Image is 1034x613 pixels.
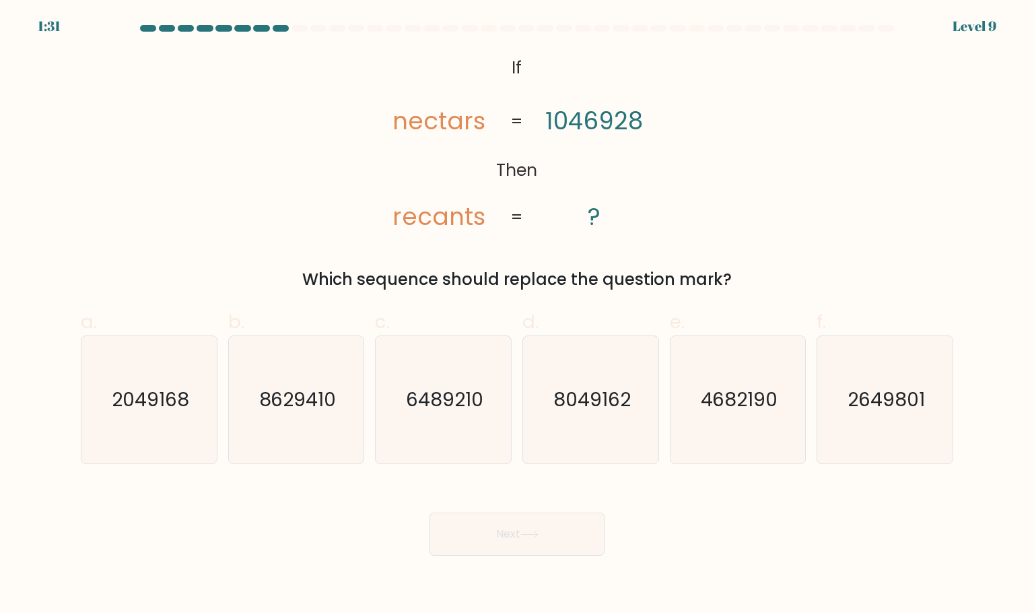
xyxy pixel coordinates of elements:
tspan: recants [393,200,486,233]
span: d. [522,309,539,335]
span: a. [81,309,97,335]
div: Which sequence should replace the question mark? [89,267,945,292]
text: 8629410 [258,386,336,413]
span: e. [670,309,685,335]
tspan: ? [588,200,601,233]
tspan: Then [496,158,537,182]
span: f. [817,309,826,335]
svg: @import url('[URL][DOMAIN_NAME]); [368,51,666,235]
tspan: nectars [393,104,486,137]
span: b. [228,309,244,335]
text: 4682190 [700,386,778,413]
text: 2649801 [848,386,925,413]
text: 8049162 [553,386,631,413]
tspan: = [511,205,523,229]
button: Next [429,513,605,556]
div: Level 9 [953,16,996,36]
text: 2049168 [112,386,189,413]
span: c. [375,309,390,335]
tspan: = [511,110,523,133]
tspan: If [512,56,522,79]
text: 6489210 [406,386,483,413]
tspan: 1046928 [546,104,644,137]
div: 1:31 [38,16,61,36]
